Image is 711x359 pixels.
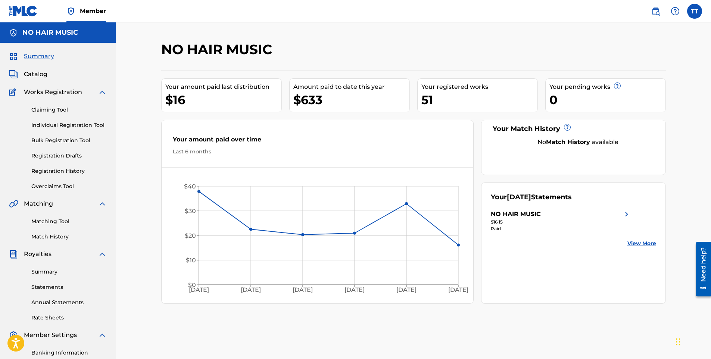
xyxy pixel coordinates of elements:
[184,232,196,239] tspan: $20
[31,349,107,357] a: Banking Information
[546,138,590,146] strong: Match History
[80,7,106,15] span: Member
[31,121,107,129] a: Individual Registration Tool
[24,52,54,61] span: Summary
[491,192,572,202] div: Your Statements
[173,148,462,156] div: Last 6 months
[9,88,19,97] img: Works Registration
[31,218,107,225] a: Matching Tool
[651,7,660,16] img: search
[31,268,107,276] a: Summary
[9,28,18,37] img: Accounts
[448,287,468,294] tspan: [DATE]
[674,323,711,359] iframe: Chat Widget
[188,281,196,288] tspan: $0
[293,287,313,294] tspan: [DATE]
[24,70,47,79] span: Catalog
[421,91,537,108] div: 51
[31,137,107,144] a: Bulk Registration Tool
[98,331,107,340] img: expand
[671,7,680,16] img: help
[31,182,107,190] a: Overclaims Tool
[165,82,281,91] div: Your amount paid last distribution
[185,257,196,264] tspan: $10
[31,152,107,160] a: Registration Drafts
[549,82,665,91] div: Your pending works
[491,124,656,134] div: Your Match History
[31,299,107,306] a: Annual Statements
[500,138,656,147] div: No available
[184,207,196,215] tspan: $30
[24,199,53,208] span: Matching
[293,82,409,91] div: Amount paid to date this year
[98,199,107,208] img: expand
[687,4,702,19] div: User Menu
[507,193,531,201] span: [DATE]
[9,331,18,340] img: Member Settings
[241,287,261,294] tspan: [DATE]
[491,219,631,225] div: $16.15
[622,210,631,219] img: right chevron icon
[9,70,47,79] a: CatalogCatalog
[31,106,107,114] a: Claiming Tool
[9,6,38,16] img: MLC Logo
[549,91,665,108] div: 0
[184,183,196,190] tspan: $40
[564,124,570,130] span: ?
[161,41,276,58] h2: NO HAIR MUSIC
[690,239,711,299] iframe: Resource Center
[173,135,462,148] div: Your amount paid over time
[9,52,18,61] img: Summary
[31,314,107,322] a: Rate Sheets
[491,210,541,219] div: NO HAIR MUSIC
[165,91,281,108] div: $16
[491,225,631,232] div: Paid
[31,233,107,241] a: Match History
[22,28,78,37] h5: NO HAIR MUSIC
[293,91,409,108] div: $633
[421,82,537,91] div: Your registered works
[66,7,75,16] img: Top Rightsholder
[9,70,18,79] img: Catalog
[24,250,52,259] span: Royalties
[676,331,680,353] div: Drag
[491,210,631,232] a: NO HAIR MUSICright chevron icon$16.15Paid
[396,287,417,294] tspan: [DATE]
[668,4,683,19] div: Help
[31,283,107,291] a: Statements
[9,250,18,259] img: Royalties
[344,287,365,294] tspan: [DATE]
[98,250,107,259] img: expand
[24,88,82,97] span: Works Registration
[188,287,209,294] tspan: [DATE]
[9,52,54,61] a: SummarySummary
[24,331,77,340] span: Member Settings
[614,83,620,89] span: ?
[98,88,107,97] img: expand
[9,199,18,208] img: Matching
[31,167,107,175] a: Registration History
[648,4,663,19] a: Public Search
[627,240,656,247] a: View More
